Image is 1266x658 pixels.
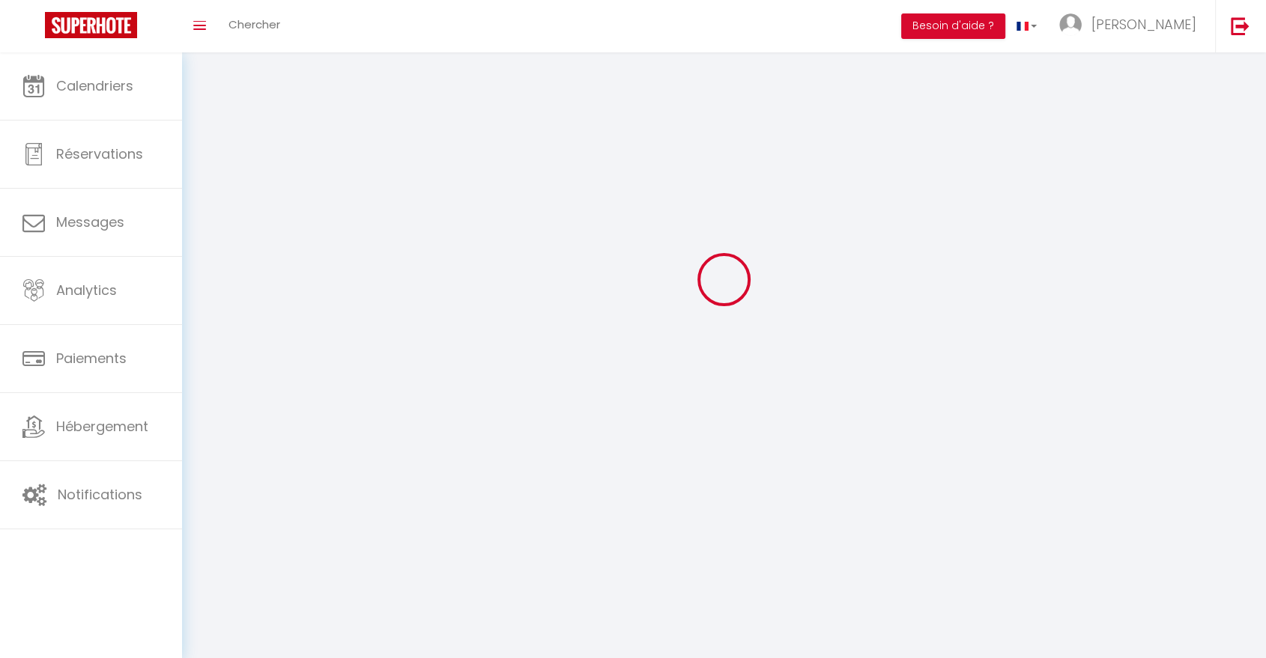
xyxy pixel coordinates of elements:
[45,12,137,38] img: Super Booking
[1091,15,1196,34] span: [PERSON_NAME]
[56,417,148,436] span: Hébergement
[56,76,133,95] span: Calendriers
[56,144,143,163] span: Réservations
[1231,16,1250,35] img: logout
[56,213,124,231] span: Messages
[56,281,117,299] span: Analytics
[228,16,280,32] span: Chercher
[901,13,1005,39] button: Besoin d'aide ?
[1059,13,1082,36] img: ...
[12,6,57,51] button: Ouvrir le widget de chat LiveChat
[56,349,127,368] span: Paiements
[58,485,142,504] span: Notifications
